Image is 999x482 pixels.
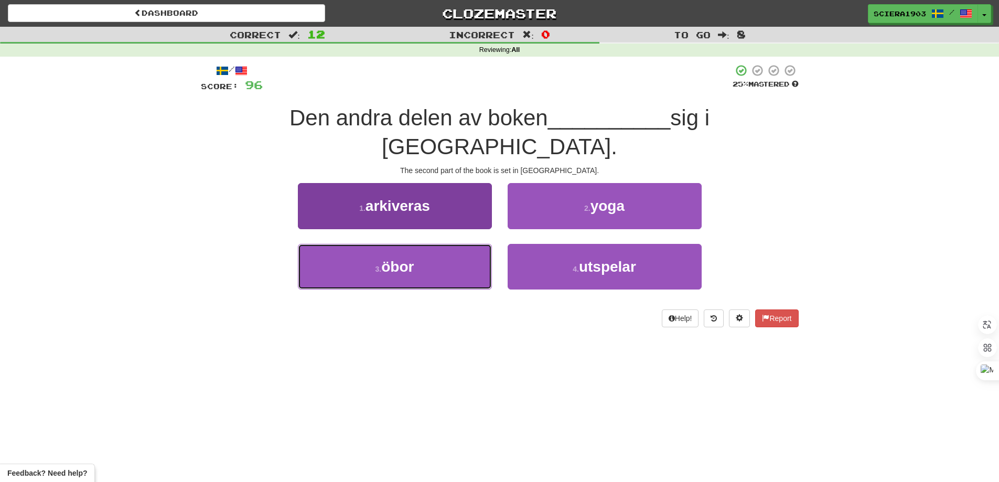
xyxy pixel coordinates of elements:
span: __________ [548,105,671,130]
button: Help! [662,309,699,327]
small: 2 . [584,204,590,212]
span: To go [674,29,711,40]
a: Dashboard [8,4,325,22]
button: 4.utspelar [508,244,702,290]
span: arkiveras [366,198,430,214]
span: öbor [381,259,414,275]
span: yoga [590,198,625,214]
span: sciera1903 [874,9,926,18]
button: 2.yoga [508,183,702,229]
span: Incorrect [449,29,515,40]
span: 8 [737,28,746,40]
strong: All [511,46,520,53]
div: / [201,64,263,77]
span: utspelar [579,259,636,275]
span: / [949,8,954,16]
span: 96 [245,78,263,91]
span: sig i [GEOGRAPHIC_DATA]. [382,105,710,159]
span: Correct [230,29,281,40]
span: : [288,30,300,39]
small: 1 . [359,204,366,212]
span: 0 [541,28,550,40]
small: 3 . [375,265,382,273]
a: Clozemaster [341,4,658,23]
span: : [522,30,534,39]
span: 12 [307,28,325,40]
span: : [718,30,729,39]
span: Score: [201,82,239,91]
button: Report [755,309,798,327]
span: Den andra delen av boken [289,105,548,130]
button: 3.öbor [298,244,492,290]
span: Open feedback widget [7,468,87,478]
div: Mastered [733,80,799,89]
a: sciera1903 / [868,4,978,23]
div: The second part of the book is set in [GEOGRAPHIC_DATA]. [201,165,799,176]
span: 25 % [733,80,748,88]
small: 4 . [573,265,579,273]
button: Round history (alt+y) [704,309,724,327]
button: 1.arkiveras [298,183,492,229]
